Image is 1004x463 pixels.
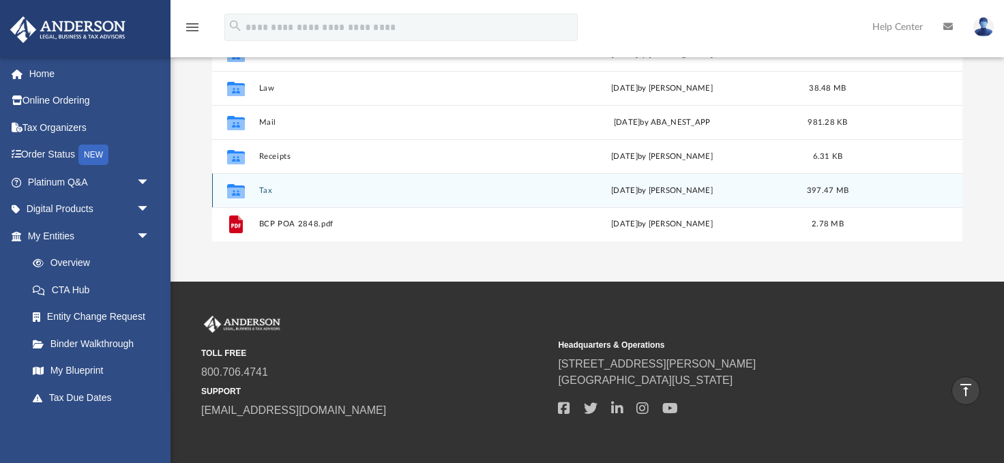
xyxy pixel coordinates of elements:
[812,221,844,228] span: 2.78 MB
[19,303,171,331] a: Entity Change Request
[201,366,268,378] a: 800.706.4741
[558,358,756,370] a: [STREET_ADDRESS][PERSON_NAME]
[78,145,108,165] div: NEW
[813,153,843,160] span: 6.31 KB
[951,376,980,405] a: vertical_align_top
[184,19,201,35] i: menu
[558,339,905,351] small: Headquarters & Operations
[10,60,171,87] a: Home
[530,151,795,163] div: [DATE] by [PERSON_NAME]
[259,84,524,93] button: Law
[259,186,524,195] button: Tax
[19,330,171,357] a: Binder Walkthrough
[201,316,283,333] img: Anderson Advisors Platinum Portal
[136,222,164,250] span: arrow_drop_down
[807,187,848,194] span: 397.47 MB
[201,404,386,416] a: [EMAIL_ADDRESS][DOMAIN_NAME]
[19,357,164,385] a: My Blueprint
[19,276,171,303] a: CTA Hub
[558,374,733,386] a: [GEOGRAPHIC_DATA][US_STATE]
[19,250,171,277] a: Overview
[201,347,548,359] small: TOLL FREE
[10,411,164,455] a: My [PERSON_NAME] Teamarrow_drop_down
[259,118,524,127] button: Mail
[201,385,548,398] small: SUPPORT
[530,185,795,197] div: [DATE] by [PERSON_NAME]
[10,114,171,141] a: Tax Organizers
[6,16,130,43] img: Anderson Advisors Platinum Portal
[530,117,795,129] div: [DATE] by ABA_NEST_APP
[530,219,795,231] div: [DATE] by [PERSON_NAME]
[259,220,524,229] button: BCP POA 2848.pdf
[10,196,171,223] a: Digital Productsarrow_drop_down
[810,85,846,92] span: 38.48 MB
[136,196,164,224] span: arrow_drop_down
[259,152,524,161] button: Receipts
[530,83,795,95] div: [DATE] by [PERSON_NAME]
[958,382,974,398] i: vertical_align_top
[136,168,164,196] span: arrow_drop_down
[808,119,847,126] span: 981.28 KB
[10,87,171,115] a: Online Ordering
[228,18,243,33] i: search
[10,168,171,196] a: Platinum Q&Aarrow_drop_down
[136,411,164,439] span: arrow_drop_down
[10,141,171,169] a: Order StatusNEW
[10,222,171,250] a: My Entitiesarrow_drop_down
[184,26,201,35] a: menu
[19,384,171,411] a: Tax Due Dates
[973,17,994,37] img: User Pic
